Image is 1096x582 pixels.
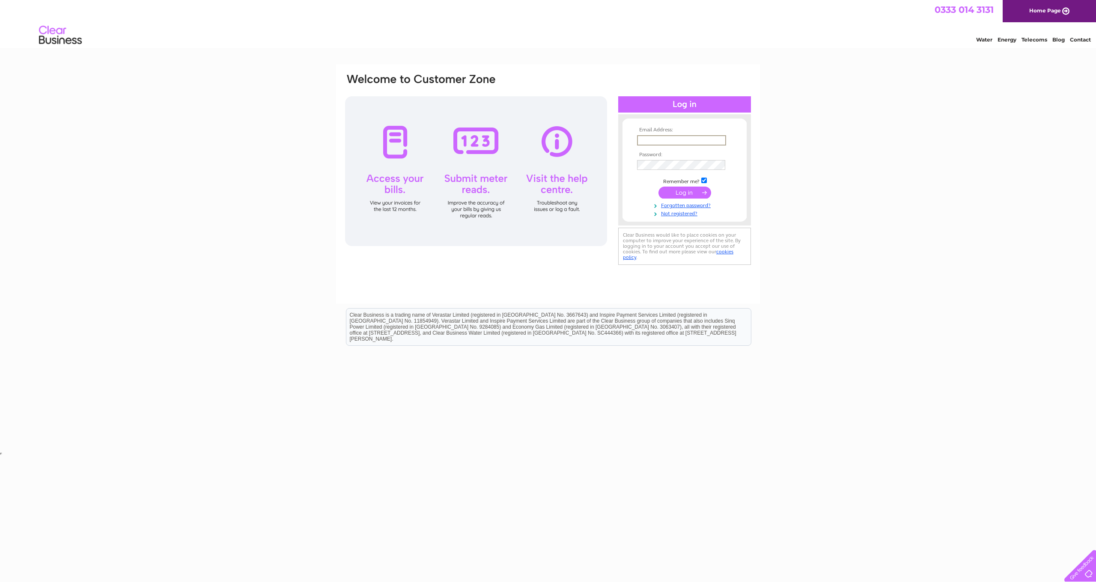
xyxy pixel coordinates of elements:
a: Energy [998,36,1016,43]
td: Remember me? [635,176,734,185]
img: logo.png [39,22,82,48]
a: Telecoms [1022,36,1047,43]
a: Not registered? [637,209,734,217]
a: Forgotten password? [637,201,734,209]
th: Password: [635,152,734,158]
input: Submit [658,187,711,199]
a: Water [976,36,992,43]
a: 0333 014 3131 [935,4,994,15]
div: Clear Business is a trading name of Verastar Limited (registered in [GEOGRAPHIC_DATA] No. 3667643... [346,5,751,42]
a: Contact [1070,36,1091,43]
a: cookies policy [623,249,733,260]
div: Clear Business would like to place cookies on your computer to improve your experience of the sit... [618,228,751,265]
th: Email Address: [635,127,734,133]
a: Blog [1052,36,1065,43]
